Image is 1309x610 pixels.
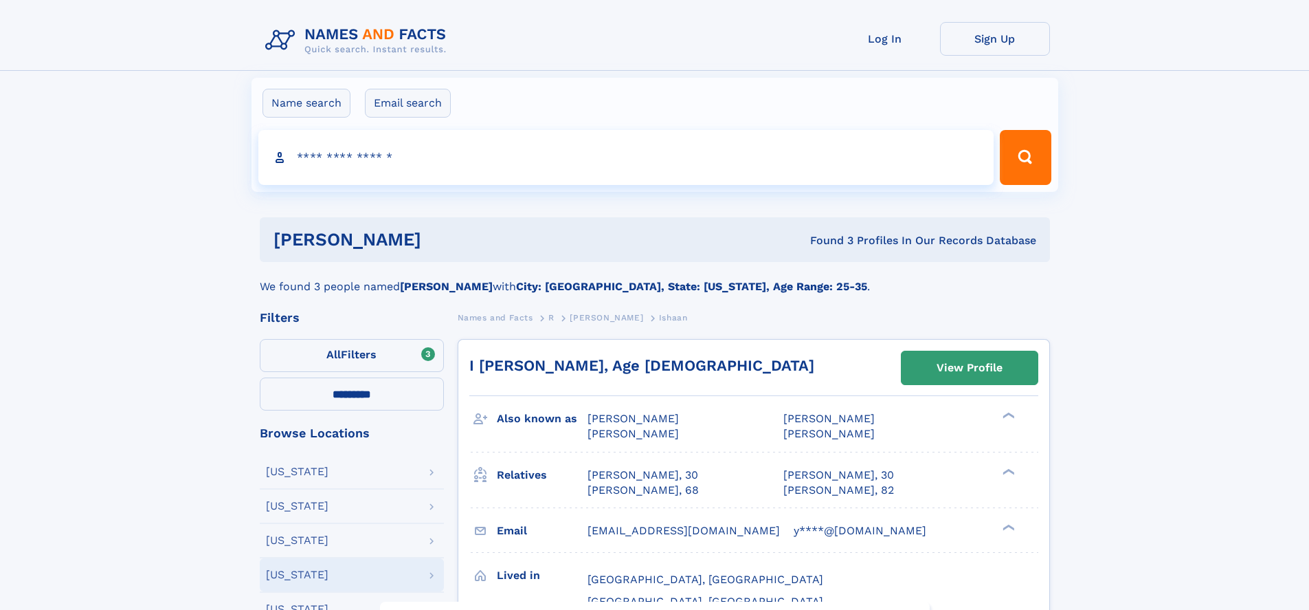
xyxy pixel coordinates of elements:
[469,357,814,374] a: I [PERSON_NAME], Age [DEMOGRAPHIC_DATA]
[260,427,444,439] div: Browse Locations
[570,313,643,323] span: [PERSON_NAME]
[940,22,1050,56] a: Sign Up
[497,464,588,487] h3: Relatives
[260,262,1050,295] div: We found 3 people named with .
[497,407,588,431] h3: Also known as
[458,309,533,326] a: Names and Facts
[365,89,451,118] label: Email search
[548,313,555,323] span: R
[783,427,875,440] span: [PERSON_NAME]
[570,309,643,326] a: [PERSON_NAME]
[1000,130,1051,185] button: Search Button
[258,130,994,185] input: search input
[260,312,444,324] div: Filters
[497,519,588,543] h3: Email
[830,22,940,56] a: Log In
[999,467,1016,476] div: ❯
[588,573,823,586] span: [GEOGRAPHIC_DATA], [GEOGRAPHIC_DATA]
[260,339,444,372] label: Filters
[260,22,458,59] img: Logo Names and Facts
[588,412,679,425] span: [PERSON_NAME]
[783,483,894,498] a: [PERSON_NAME], 82
[266,466,328,477] div: [US_STATE]
[273,231,616,248] h1: [PERSON_NAME]
[400,280,493,293] b: [PERSON_NAME]
[326,348,341,361] span: All
[902,351,1038,384] a: View Profile
[588,595,823,608] span: [GEOGRAPHIC_DATA], [GEOGRAPHIC_DATA]
[783,412,875,425] span: [PERSON_NAME]
[616,233,1036,248] div: Found 3 Profiles In Our Records Database
[266,569,328,580] div: [US_STATE]
[516,280,867,293] b: City: [GEOGRAPHIC_DATA], State: [US_STATE], Age Range: 25-35
[588,427,679,440] span: [PERSON_NAME]
[999,523,1016,532] div: ❯
[783,468,894,483] a: [PERSON_NAME], 30
[588,524,780,537] span: [EMAIL_ADDRESS][DOMAIN_NAME]
[266,501,328,512] div: [US_STATE]
[262,89,350,118] label: Name search
[659,313,688,323] span: Ishaan
[266,535,328,546] div: [US_STATE]
[548,309,555,326] a: R
[588,468,698,483] a: [PERSON_NAME], 30
[588,483,699,498] a: [PERSON_NAME], 68
[999,411,1016,420] div: ❯
[497,564,588,587] h3: Lived in
[937,352,1003,384] div: View Profile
